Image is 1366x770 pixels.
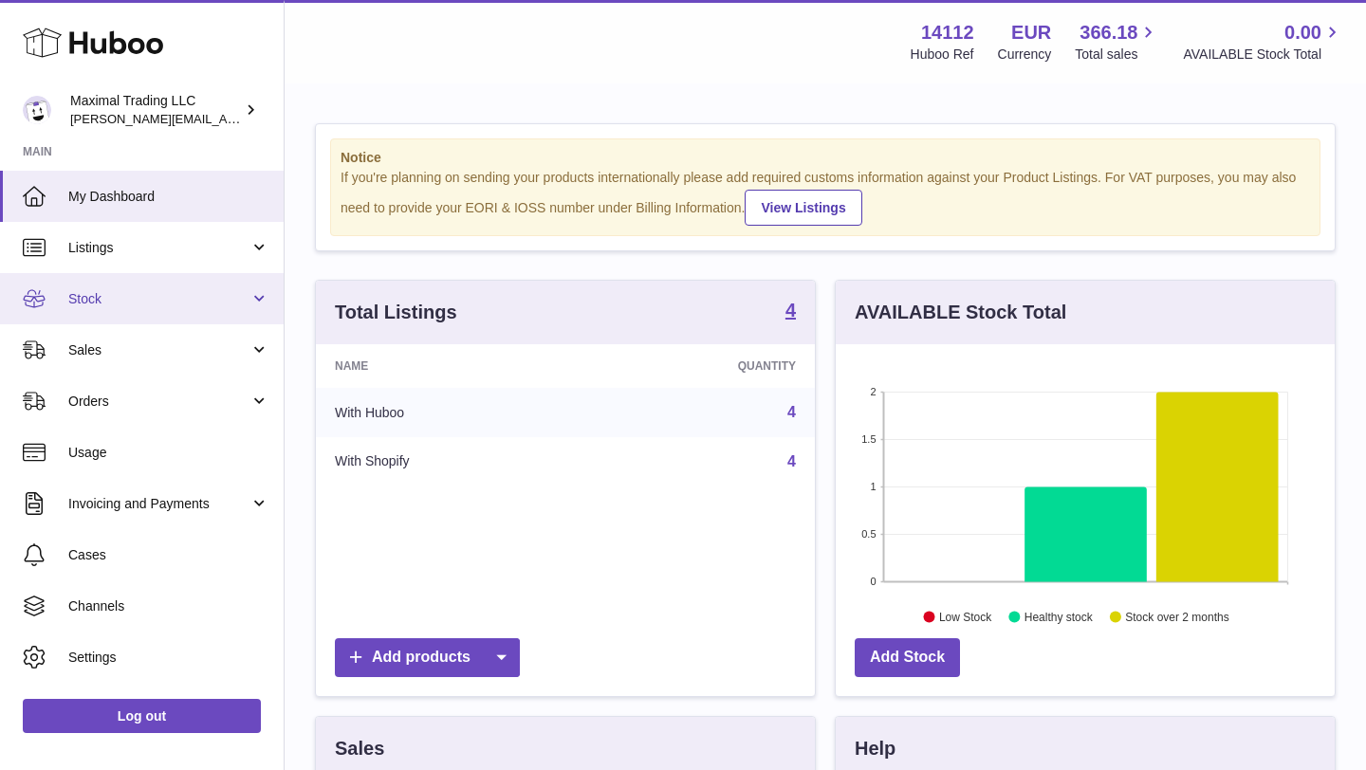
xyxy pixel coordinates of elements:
[998,46,1052,64] div: Currency
[1024,610,1094,623] text: Healthy stock
[855,638,960,677] a: Add Stock
[1284,20,1321,46] span: 0.00
[870,386,876,397] text: 2
[1011,20,1051,46] strong: EUR
[49,49,209,64] div: Domain: [DOMAIN_NAME]
[316,344,585,388] th: Name
[23,699,261,733] a: Log out
[70,111,380,126] span: [PERSON_NAME][EMAIL_ADDRESS][DOMAIN_NAME]
[341,169,1310,226] div: If you're planning on sending your products internationally please add required customs informati...
[335,300,457,325] h3: Total Listings
[53,30,93,46] div: v 4.0.25
[68,444,269,462] span: Usage
[870,576,876,587] text: 0
[1183,46,1343,64] span: AVAILABLE Stock Total
[68,239,249,257] span: Listings
[787,404,796,420] a: 4
[870,481,876,492] text: 1
[68,341,249,359] span: Sales
[68,495,249,513] span: Invoicing and Payments
[189,110,204,125] img: tab_keywords_by_traffic_grey.svg
[585,344,815,388] th: Quantity
[861,528,876,540] text: 0.5
[1183,20,1343,64] a: 0.00 AVAILABLE Stock Total
[72,112,170,124] div: Domain Overview
[921,20,974,46] strong: 14112
[210,112,320,124] div: Keywords by Traffic
[68,546,269,564] span: Cases
[785,301,796,323] a: 4
[335,736,384,761] h3: Sales
[855,736,895,761] h3: Help
[939,610,992,623] text: Low Stock
[316,437,585,486] td: With Shopify
[787,453,796,469] a: 4
[911,46,974,64] div: Huboo Ref
[68,290,249,308] span: Stock
[51,110,66,125] img: tab_domain_overview_orange.svg
[68,649,269,667] span: Settings
[1075,20,1159,64] a: 366.18 Total sales
[68,393,249,411] span: Orders
[785,301,796,320] strong: 4
[316,388,585,437] td: With Huboo
[1125,610,1228,623] text: Stock over 2 months
[23,96,51,124] img: scott@scottkanacher.com
[335,638,520,677] a: Add products
[855,300,1066,325] h3: AVAILABLE Stock Total
[1075,46,1159,64] span: Total sales
[30,30,46,46] img: logo_orange.svg
[745,190,861,226] a: View Listings
[68,597,269,615] span: Channels
[70,92,241,128] div: Maximal Trading LLC
[341,149,1310,167] strong: Notice
[68,188,269,206] span: My Dashboard
[30,49,46,64] img: website_grey.svg
[1080,20,1137,46] span: 366.18
[861,433,876,445] text: 1.5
